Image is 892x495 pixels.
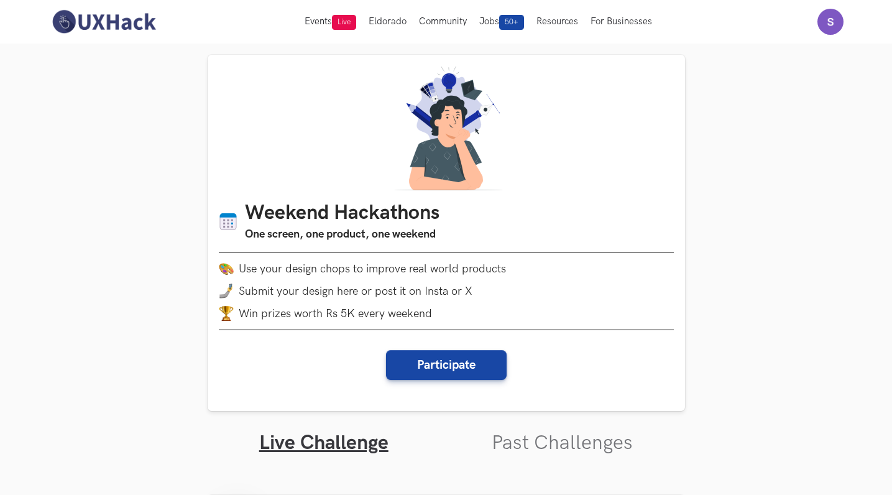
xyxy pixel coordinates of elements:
img: trophy.png [219,306,234,321]
img: UXHack-logo.png [48,9,159,35]
span: 50+ [499,15,524,30]
button: Participate [386,350,507,380]
a: Live Challenge [259,431,389,455]
span: Live [332,15,356,30]
a: Past Challenges [492,431,633,455]
h3: One screen, one product, one weekend [245,226,439,243]
h1: Weekend Hackathons [245,201,439,226]
img: palette.png [219,261,234,276]
li: Win prizes worth Rs 5K every weekend [219,306,674,321]
img: mobile-in-hand.png [219,284,234,298]
img: Your profile pic [817,9,844,35]
img: A designer thinking [387,66,506,190]
img: Calendar icon [219,212,237,231]
li: Use your design chops to improve real world products [219,261,674,276]
ul: Tabs Interface [208,411,685,455]
span: Submit your design here or post it on Insta or X [239,285,472,298]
